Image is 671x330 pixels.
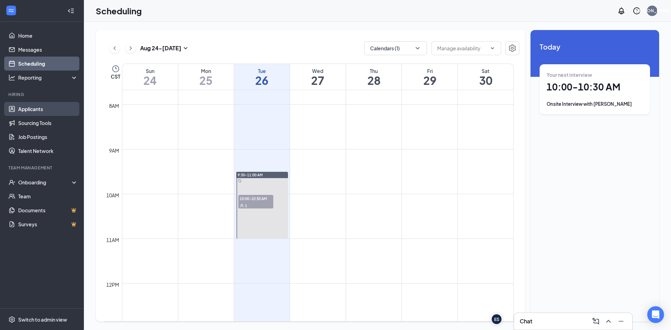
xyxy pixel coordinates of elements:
[122,67,178,74] div: Sun
[615,316,627,327] button: Minimize
[96,5,142,17] h1: Scheduling
[122,74,178,86] h1: 24
[18,316,67,323] div: Switch to admin view
[8,316,15,323] svg: Settings
[290,67,346,74] div: Wed
[547,81,643,93] h1: 10:00 - 10:30 AM
[18,189,78,203] a: Team
[127,44,134,52] svg: ChevronRight
[540,41,650,52] span: Today
[8,7,15,14] svg: WorkstreamLogo
[437,44,487,52] input: Manage availability
[109,43,120,53] button: ChevronLeft
[647,306,664,323] div: Open Intercom Messenger
[634,8,670,14] div: [PERSON_NAME]
[234,64,290,90] a: August 26, 2025
[105,281,121,288] div: 12pm
[8,165,77,171] div: Team Management
[111,65,120,73] svg: Clock
[346,67,402,74] div: Thu
[547,101,643,108] div: Onsite Interview with [PERSON_NAME]
[603,316,614,327] button: ChevronUp
[18,144,78,158] a: Talent Network
[178,74,234,86] h1: 25
[617,7,626,15] svg: Notifications
[8,179,15,186] svg: UserCheck
[234,74,290,86] h1: 26
[240,204,244,208] svg: User
[18,179,72,186] div: Onboarding
[633,7,641,15] svg: QuestionInfo
[18,203,78,217] a: DocumentsCrown
[458,64,513,90] a: August 30, 2025
[590,316,601,327] button: ComposeMessage
[122,64,178,90] a: August 24, 2025
[8,91,77,97] div: Hiring
[290,74,346,86] h1: 27
[238,179,241,183] svg: Sync
[105,236,121,244] div: 11am
[617,317,625,325] svg: Minimize
[238,195,273,202] span: 10:00-10:30 AM
[178,67,234,74] div: Mon
[592,317,600,325] svg: ComposeMessage
[238,173,263,177] span: 9:30-11:00 AM
[604,317,613,325] svg: ChevronUp
[111,73,120,80] span: CST
[494,316,499,322] div: ES
[18,102,78,116] a: Applicants
[18,57,78,71] a: Scheduling
[18,130,78,144] a: Job Postings
[8,74,15,81] svg: Analysis
[346,64,402,90] a: August 28, 2025
[18,116,78,130] a: Sourcing Tools
[181,44,190,52] svg: SmallChevronDown
[490,45,495,51] svg: ChevronDown
[458,74,513,86] h1: 30
[458,67,513,74] div: Sat
[18,29,78,43] a: Home
[508,44,517,52] svg: Settings
[111,44,118,52] svg: ChevronLeft
[178,64,234,90] a: August 25, 2025
[402,67,457,74] div: Fri
[18,217,78,231] a: SurveysCrown
[108,147,121,154] div: 9am
[402,64,457,90] a: August 29, 2025
[140,44,181,52] h3: Aug 24 - [DATE]
[547,71,643,78] div: Your next interview
[402,74,457,86] h1: 29
[18,74,78,81] div: Reporting
[234,67,290,74] div: Tue
[346,74,402,86] h1: 28
[364,41,427,55] button: Calendars (1)ChevronDown
[505,41,519,55] button: Settings
[18,43,78,57] a: Messages
[67,7,74,14] svg: Collapse
[125,43,136,53] button: ChevronRight
[290,64,346,90] a: August 27, 2025
[520,317,532,325] h3: Chat
[108,102,121,110] div: 8am
[105,191,121,199] div: 10am
[245,203,247,208] span: 1
[414,45,421,52] svg: ChevronDown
